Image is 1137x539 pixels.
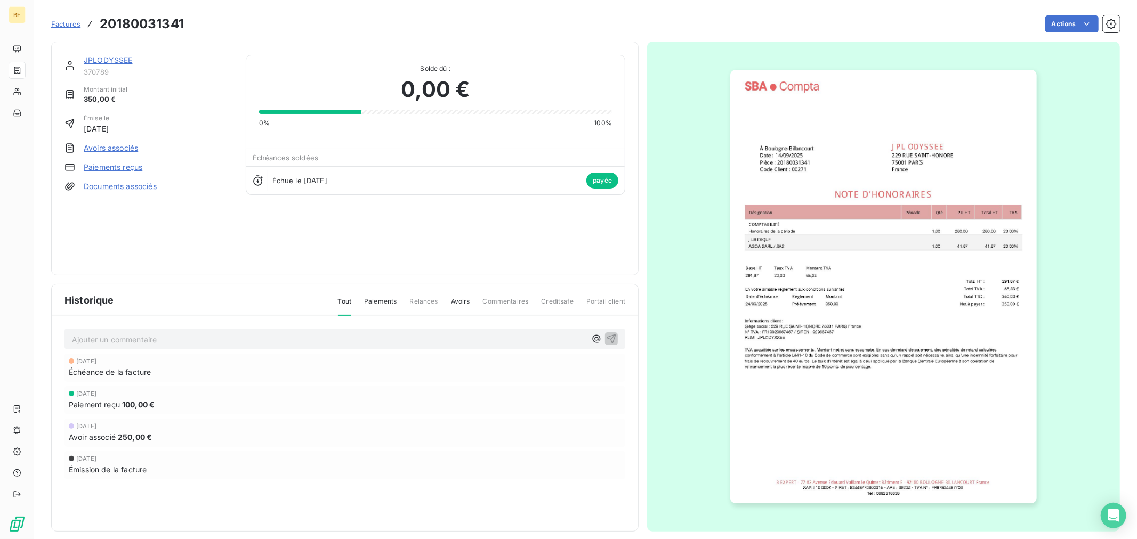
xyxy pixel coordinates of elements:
[84,162,142,173] a: Paiements reçus
[69,431,116,443] span: Avoir associé
[76,455,96,462] span: [DATE]
[586,297,625,315] span: Portail client
[9,6,26,23] div: BE
[64,293,114,307] span: Historique
[483,297,529,315] span: Commentaires
[272,176,327,185] span: Échue le [DATE]
[409,297,438,315] span: Relances
[84,55,133,64] a: JPLODYSSEE
[259,64,612,73] span: Solde dû :
[84,94,127,105] span: 350,00 €
[451,297,470,315] span: Avoirs
[69,399,120,410] span: Paiement reçu
[122,399,155,410] span: 100,00 €
[364,297,397,315] span: Paiements
[76,390,96,397] span: [DATE]
[401,73,470,105] span: 0,00 €
[84,143,138,153] a: Avoirs associés
[69,366,151,378] span: Échéance de la facture
[84,85,127,94] span: Montant initial
[586,173,618,189] span: payée
[253,153,319,162] span: Échéances soldées
[1101,503,1126,528] div: Open Intercom Messenger
[541,297,574,315] span: Creditsafe
[51,19,80,29] a: Factures
[84,113,109,123] span: Émise le
[118,431,152,443] span: 250,00 €
[69,464,147,475] span: Émission de la facture
[338,297,352,316] span: Tout
[594,118,612,128] span: 100%
[84,181,157,192] a: Documents associés
[51,20,80,28] span: Factures
[1045,15,1099,32] button: Actions
[9,516,26,533] img: Logo LeanPay
[730,70,1037,503] img: invoice_thumbnail
[84,68,233,76] span: 370789
[76,423,96,429] span: [DATE]
[100,14,184,34] h3: 20180031341
[259,118,270,128] span: 0%
[84,123,109,134] span: [DATE]
[76,358,96,364] span: [DATE]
